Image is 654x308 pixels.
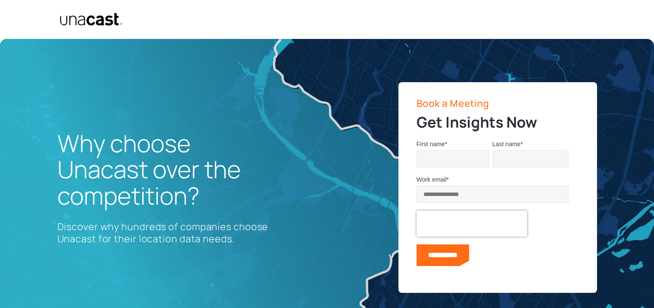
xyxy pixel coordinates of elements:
[60,13,124,26] img: Unacast text logo
[417,141,445,148] span: First name
[493,141,521,148] span: Last name
[417,112,574,132] h2: Get Insights Now
[417,211,527,237] iframe: reCAPTCHA
[57,221,273,245] p: Discover why hundreds of companies choose Unacast for their location data needs.
[417,98,574,109] p: Book a Meeting
[55,13,124,26] a: home
[417,176,447,183] span: Work email
[57,130,273,209] h1: Why choose Unacast over the competition?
